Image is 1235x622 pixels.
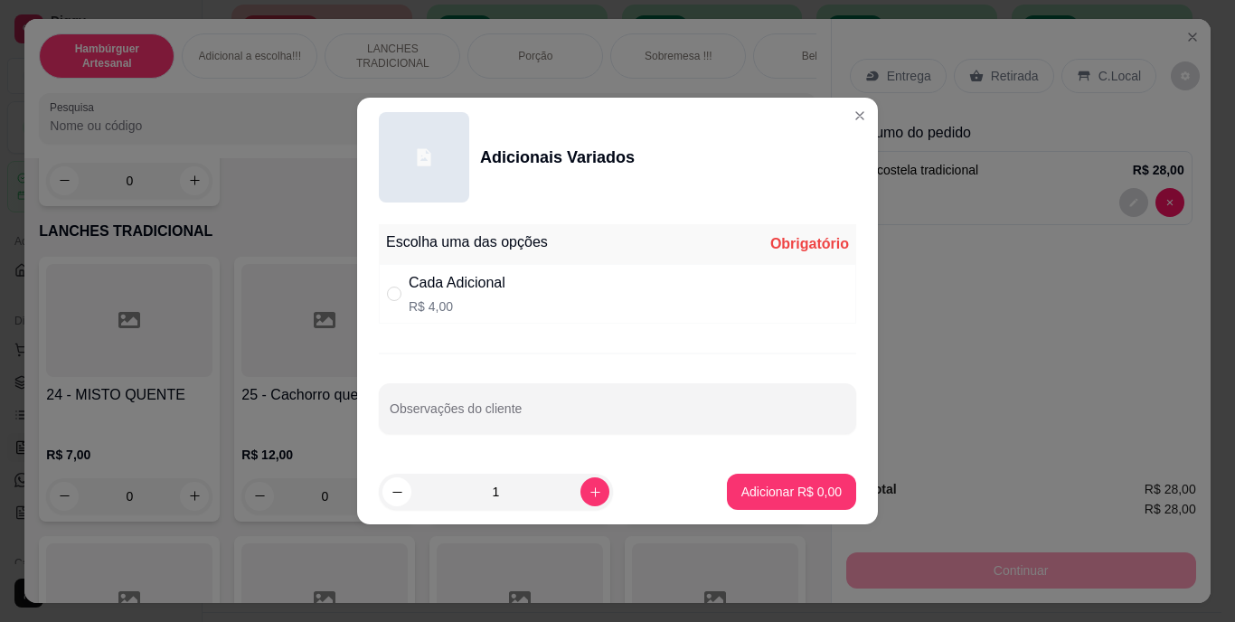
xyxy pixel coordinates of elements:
button: Adicionar R$ 0,00 [727,474,856,510]
p: Adicionar R$ 0,00 [741,483,842,501]
button: Close [845,101,874,130]
button: increase-product-quantity [580,477,609,506]
div: Adicionais Variados [480,145,635,170]
div: Escolha uma das opções [386,231,548,253]
button: decrease-product-quantity [382,477,411,506]
p: R$ 4,00 [409,297,505,316]
div: Obrigatório [770,233,849,255]
input: Observações do cliente [390,407,845,425]
div: Cada Adicional [409,272,505,294]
